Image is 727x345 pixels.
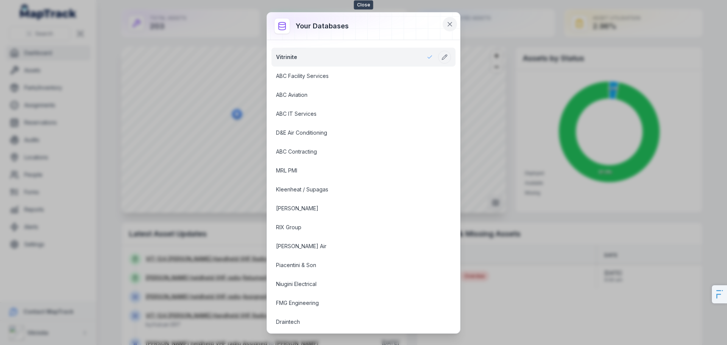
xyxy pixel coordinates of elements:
[276,318,433,326] a: Draintech
[276,53,433,61] a: Vitrinite
[276,280,433,288] a: Niugini Electrical
[276,205,433,212] a: [PERSON_NAME]
[296,21,349,31] h3: Your databases
[276,224,433,231] a: RIX Group
[276,148,433,155] a: ABC Contracting
[276,186,433,193] a: Kleenheat / Supagas
[276,91,433,99] a: ABC Aviation
[276,110,433,118] a: ABC IT Services
[354,0,373,9] span: Close
[276,167,433,174] a: MRL PMI
[276,129,433,137] a: D&E Air Conditioning
[276,299,433,307] a: FMG Engineering
[276,261,433,269] a: Piacentini & Son
[276,72,433,80] a: ABC Facility Services
[276,242,433,250] a: [PERSON_NAME] Air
